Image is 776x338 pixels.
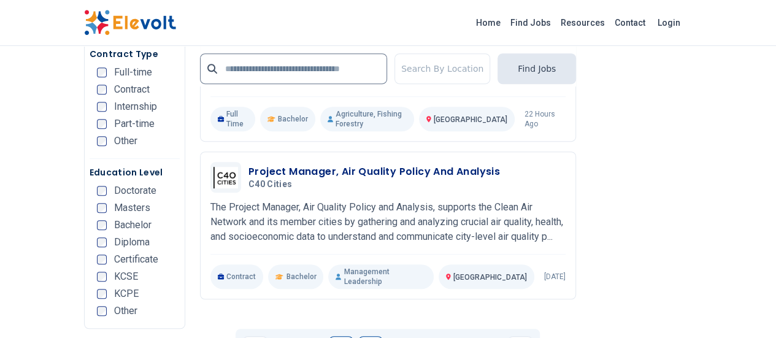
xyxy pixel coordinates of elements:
input: Full-time [97,67,107,77]
input: Certificate [97,255,107,264]
button: Find Jobs [497,53,576,84]
span: Other [114,136,137,146]
span: [GEOGRAPHIC_DATA] [434,115,507,124]
p: Agriculture, Fishing Forestry [320,107,414,131]
h5: Contract Type [90,48,180,60]
span: Contract [114,85,150,94]
input: Bachelor [97,220,107,230]
a: Contact [610,13,650,33]
p: Management Leadership [328,264,434,289]
span: C40 Cities [248,179,293,190]
span: KCSE [114,272,138,282]
span: Other [114,306,137,316]
span: Bachelor [114,220,152,230]
input: Internship [97,102,107,112]
p: Full Time [210,107,255,131]
p: 22 hours ago [524,109,566,129]
h5: Education Level [90,166,180,179]
h3: Project Manager, Air Quality Policy And Analysis [248,164,500,179]
a: Login [650,10,688,35]
p: [DATE] [544,272,566,282]
span: Certificate [114,255,158,264]
span: Full-time [114,67,152,77]
input: Other [97,136,107,146]
a: Resources [556,13,610,33]
span: Part-time [114,119,155,129]
span: [GEOGRAPHIC_DATA] [453,273,527,282]
input: Masters [97,203,107,213]
input: Part-time [97,119,107,129]
span: KCPE [114,289,139,299]
p: Contract [210,264,264,289]
img: Elevolt [84,10,176,36]
input: Diploma [97,237,107,247]
iframe: Chat Widget [715,279,776,338]
input: Contract [97,85,107,94]
p: The Project Manager, Air Quality Policy and Analysis, supports the Clean Air Network and its memb... [210,200,566,244]
input: KCSE [97,272,107,282]
span: Diploma [114,237,150,247]
input: Doctorate [97,186,107,196]
input: Other [97,306,107,316]
a: Home [471,13,505,33]
span: Masters [114,203,150,213]
span: Bachelor [286,272,316,282]
span: Doctorate [114,186,156,196]
a: Find Jobs [505,13,556,33]
input: KCPE [97,289,107,299]
a: C40 CitiesProject Manager, Air Quality Policy And AnalysisC40 CitiesThe Project Manager, Air Qual... [210,162,566,289]
span: Internship [114,102,157,112]
img: C40 Cities [213,167,238,188]
span: Bachelor [278,114,308,124]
